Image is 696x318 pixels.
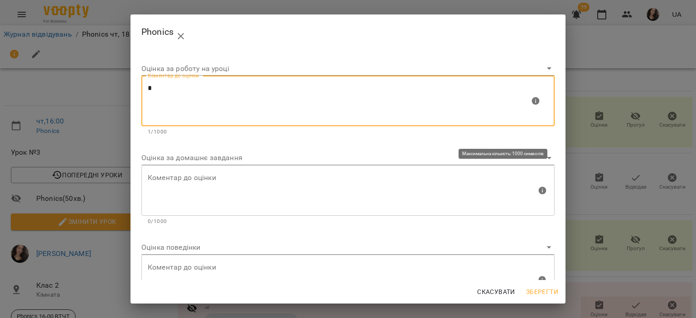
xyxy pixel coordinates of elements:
[522,284,562,300] button: Зберегти
[141,255,555,315] div: Максимальна кількість: 1000 символів
[170,25,192,47] button: close
[148,217,548,226] p: 0/1000
[474,284,519,300] button: Скасувати
[141,22,555,43] h2: Phonics
[526,286,558,297] span: Зберегти
[477,286,515,297] span: Скасувати
[148,128,548,137] p: 1/1000
[141,76,555,136] div: Максимальна кількість: 1000 символів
